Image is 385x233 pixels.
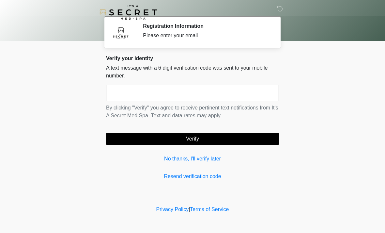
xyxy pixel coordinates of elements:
[156,207,189,212] a: Privacy Policy
[143,32,269,40] div: Please enter your email
[143,23,269,29] h2: Registration Information
[189,207,190,212] a: |
[106,155,279,163] a: No thanks, I'll verify later
[106,133,279,145] button: Verify
[106,104,279,120] p: By clicking "Verify" you agree to receive pertinent text notifications from It's A Secret Med Spa...
[106,55,279,61] h2: Verify your identity
[106,173,279,180] a: Resend verification code
[106,64,279,80] p: A text message with a 6 digit verification code was sent to your mobile number.
[100,5,157,20] img: It's A Secret Med Spa Logo
[190,207,229,212] a: Terms of Service
[111,23,131,42] img: Agent Avatar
